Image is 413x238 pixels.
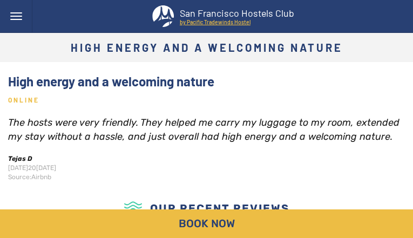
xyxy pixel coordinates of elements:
[8,164,28,172] span: [DATE]
[179,19,250,25] tspan: by Pacific Tradewinds Hostel
[28,164,36,172] span: 20
[36,164,56,172] span: [DATE]
[31,173,51,182] div: Airbnb
[8,96,39,115] div: Online
[8,154,405,164] div: Tejas D
[179,7,294,19] tspan: San Francisco Hostels Club
[8,173,31,182] div: Source:
[8,115,405,144] div: The hosts were very friendly. They helped me carry my luggage to my room, extended my stay withou...
[8,73,405,90] h2: High energy and a welcoming nature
